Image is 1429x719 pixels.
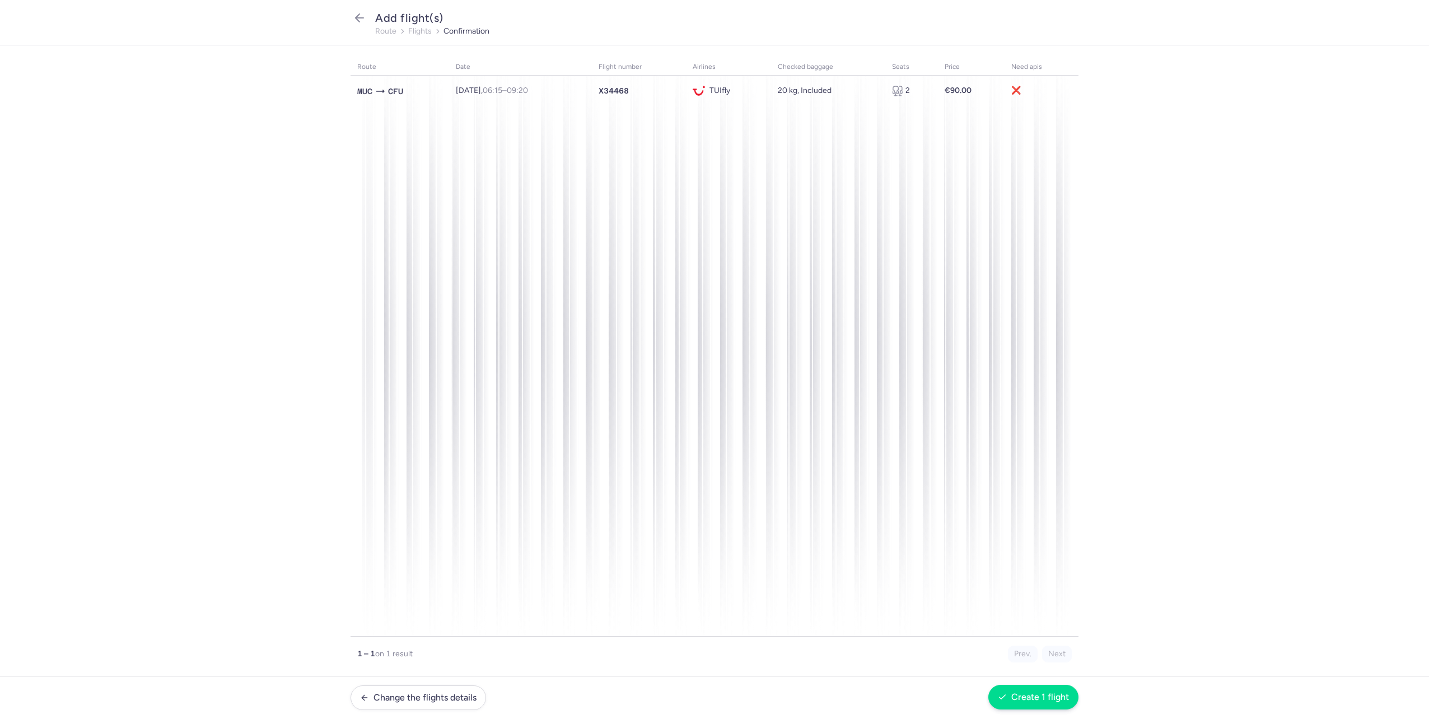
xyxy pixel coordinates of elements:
span: Create 1 flight [1011,692,1069,702]
button: route [375,27,396,36]
th: need apis [1005,59,1078,76]
span: on 1 result [375,649,413,659]
th: flight number [592,59,686,76]
span: X34468 [599,85,629,96]
button: Prev. [1008,646,1038,662]
figure: X3 airline logo [693,85,705,97]
th: date [449,59,592,76]
button: Next [1042,646,1072,662]
strong: €90.00 [945,86,972,95]
span: [DATE], [456,86,528,95]
th: airlines [686,59,770,76]
span: Change the flights details [373,693,477,703]
th: price [938,59,1005,76]
div: 2 [892,85,931,96]
div: 20 kg, Included [778,86,879,95]
span: TUIfly [709,86,730,95]
span: MUC [357,85,372,97]
span: – [483,86,528,95]
button: Create 1 flight [988,685,1078,709]
span: Add flight(s) [375,11,443,25]
button: confirmation [443,27,489,36]
button: Change the flights details [351,685,486,710]
span: CFU [388,85,403,97]
strong: 1 – 1 [357,649,375,659]
th: seats [885,59,937,76]
button: flights [408,27,432,36]
time: 06:15 [483,86,502,95]
th: route [351,59,449,76]
th: checked baggage [771,59,886,76]
td: ❌ [1005,76,1078,106]
time: 09:20 [507,86,528,95]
